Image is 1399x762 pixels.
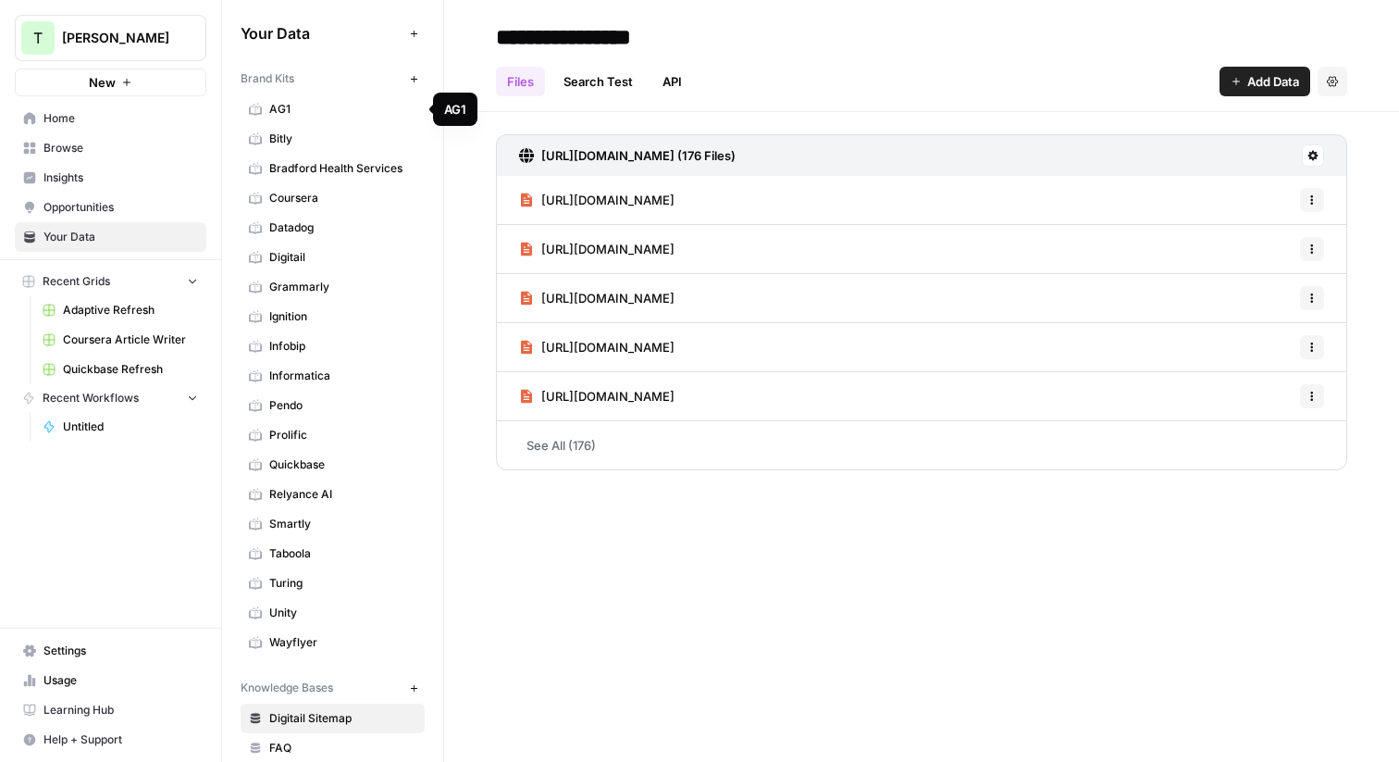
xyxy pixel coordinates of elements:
a: Settings [15,636,206,666]
span: Informatica [269,368,416,384]
span: Datadog [269,219,416,236]
span: Learning Hub [43,702,198,718]
a: Turing [241,568,425,598]
a: Search Test [552,67,644,96]
span: Settings [43,643,198,659]
span: Bradford Health Services [269,160,416,177]
span: Smartly [269,516,416,532]
span: Bitly [269,131,416,147]
span: Knowledge Bases [241,680,333,696]
a: Files [496,67,545,96]
span: T [33,27,43,49]
span: Coursera Article Writer [63,331,198,348]
a: See All (176) [496,421,1347,469]
span: Home [43,110,198,127]
a: Taboola [241,539,425,568]
span: New [89,73,116,92]
a: Untitled [34,412,206,442]
span: Grammarly [269,279,416,295]
span: Infobip [269,338,416,355]
span: Taboola [269,545,416,562]
a: Coursera [241,183,425,213]
a: Informatica [241,361,425,391]
button: Recent Workflows [15,384,206,412]
span: Opportunities [43,199,198,216]
span: Digitail [269,249,416,266]
span: Digitail Sitemap [269,710,416,727]
h3: [URL][DOMAIN_NAME] (176 Files) [541,146,736,165]
a: Unity [241,598,425,628]
span: Prolific [269,427,416,443]
a: Pendo [241,391,425,420]
a: Bitly [241,124,425,154]
span: Quickbase [269,456,416,473]
a: Relyance AI [241,480,425,509]
span: Browse [43,140,198,156]
a: AG1 [241,94,425,124]
a: Learning Hub [15,695,206,725]
span: AG1 [269,101,416,118]
a: [URL][DOMAIN_NAME] [519,323,675,371]
span: Insights [43,169,198,186]
a: Bradford Health Services [241,154,425,183]
a: [URL][DOMAIN_NAME] [519,274,675,322]
a: Usage [15,666,206,695]
span: Wayflyer [269,634,416,651]
button: Recent Grids [15,268,206,295]
span: Quickbase Refresh [63,361,198,378]
span: [URL][DOMAIN_NAME] [541,191,675,209]
span: [URL][DOMAIN_NAME] [541,289,675,307]
a: Browse [15,133,206,163]
span: Brand Kits [241,70,294,87]
span: Unity [269,605,416,621]
span: Untitled [63,418,198,435]
span: Ignition [269,308,416,325]
a: Quickbase [241,450,425,480]
span: Recent Workflows [43,390,139,406]
a: Ignition [241,302,425,331]
span: Your Data [43,229,198,245]
span: Pendo [269,397,416,414]
a: Adaptive Refresh [34,295,206,325]
a: Insights [15,163,206,193]
a: Datadog [241,213,425,243]
a: Infobip [241,331,425,361]
button: Help + Support [15,725,206,755]
a: Your Data [15,222,206,252]
span: Coursera [269,190,416,206]
a: Digitail [241,243,425,272]
a: [URL][DOMAIN_NAME] [519,176,675,224]
a: Wayflyer [241,628,425,657]
button: Workspace: Travis Demo [15,15,206,61]
button: Add Data [1219,67,1310,96]
span: Usage [43,672,198,689]
a: [URL][DOMAIN_NAME] [519,225,675,273]
a: Home [15,104,206,133]
a: Smartly [241,509,425,539]
span: Adaptive Refresh [63,302,198,319]
a: [URL][DOMAIN_NAME] [519,372,675,420]
span: Help + Support [43,731,198,748]
span: Add Data [1247,72,1299,91]
a: Grammarly [241,272,425,302]
span: [PERSON_NAME] [62,29,174,47]
span: Your Data [241,22,402,44]
a: Digitail Sitemap [241,704,425,733]
a: [URL][DOMAIN_NAME] (176 Files) [519,135,736,176]
span: Turing [269,575,416,592]
a: Quickbase Refresh [34,355,206,384]
a: API [651,67,693,96]
span: [URL][DOMAIN_NAME] [541,338,675,356]
span: [URL][DOMAIN_NAME] [541,387,675,406]
button: New [15,69,206,96]
span: FAQ [269,740,416,756]
a: Opportunities [15,193,206,222]
span: Recent Grids [43,273,110,290]
a: Prolific [241,420,425,450]
span: Relyance AI [269,486,416,503]
span: [URL][DOMAIN_NAME] [541,240,675,258]
a: Coursera Article Writer [34,325,206,355]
